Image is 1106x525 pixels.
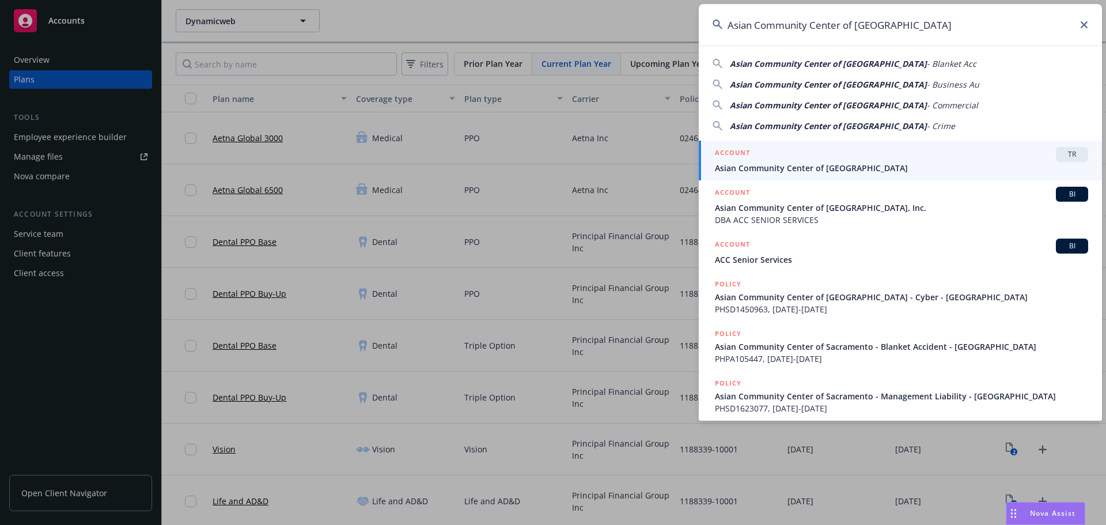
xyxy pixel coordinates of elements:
[715,402,1088,414] span: PHSD1623077, [DATE]-[DATE]
[715,303,1088,315] span: PHSD1450963, [DATE]-[DATE]
[715,147,750,161] h5: ACCOUNT
[927,120,955,131] span: - Crime
[927,58,976,69] span: - Blanket Acc
[715,328,741,339] h5: POLICY
[715,278,741,290] h5: POLICY
[715,377,741,389] h5: POLICY
[715,214,1088,226] span: DBA ACC SENIOR SERVICES
[730,58,927,69] span: Asian Community Center of [GEOGRAPHIC_DATA]
[730,79,927,90] span: Asian Community Center of [GEOGRAPHIC_DATA]
[715,353,1088,365] span: PHPA105447, [DATE]-[DATE]
[715,162,1088,174] span: Asian Community Center of [GEOGRAPHIC_DATA]
[715,239,750,252] h5: ACCOUNT
[1060,149,1084,160] span: TR
[1030,508,1075,518] span: Nova Assist
[699,272,1102,322] a: POLICYAsian Community Center of [GEOGRAPHIC_DATA] - Cyber - [GEOGRAPHIC_DATA]PHSD1450963, [DATE]-...
[699,141,1102,180] a: ACCOUNTTRAsian Community Center of [GEOGRAPHIC_DATA]
[1006,503,1021,524] div: Drag to move
[715,291,1088,303] span: Asian Community Center of [GEOGRAPHIC_DATA] - Cyber - [GEOGRAPHIC_DATA]
[699,371,1102,421] a: POLICYAsian Community Center of Sacramento - Management Liability - [GEOGRAPHIC_DATA]PHSD1623077,...
[927,100,978,111] span: - Commercial
[1060,241,1084,251] span: BI
[715,341,1088,353] span: Asian Community Center of Sacramento - Blanket Accident - [GEOGRAPHIC_DATA]
[1060,189,1084,199] span: BI
[715,187,750,201] h5: ACCOUNT
[927,79,979,90] span: - Business Au
[1006,502,1085,525] button: Nova Assist
[730,120,927,131] span: Asian Community Center of [GEOGRAPHIC_DATA]
[699,4,1102,46] input: Search...
[699,180,1102,232] a: ACCOUNTBIAsian Community Center of [GEOGRAPHIC_DATA], Inc.DBA ACC SENIOR SERVICES
[715,254,1088,266] span: ACC Senior Services
[715,202,1088,214] span: Asian Community Center of [GEOGRAPHIC_DATA], Inc.
[699,232,1102,272] a: ACCOUNTBIACC Senior Services
[715,390,1088,402] span: Asian Community Center of Sacramento - Management Liability - [GEOGRAPHIC_DATA]
[730,100,927,111] span: Asian Community Center of [GEOGRAPHIC_DATA]
[699,322,1102,371] a: POLICYAsian Community Center of Sacramento - Blanket Accident - [GEOGRAPHIC_DATA]PHPA105447, [DAT...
